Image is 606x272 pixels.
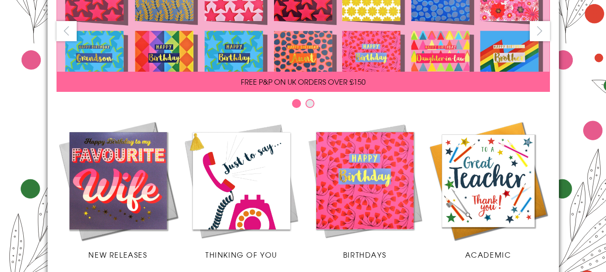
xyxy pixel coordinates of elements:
button: Carousel Page 1 (Current Slide) [292,99,301,108]
a: Thinking of You [180,119,303,260]
span: Academic [465,249,511,260]
span: Thinking of You [205,249,277,260]
button: Carousel Page 2 [305,99,314,108]
a: Academic [427,119,550,260]
button: prev [57,21,77,41]
span: Birthdays [343,249,386,260]
button: next [530,21,550,41]
span: New Releases [88,249,147,260]
span: FREE P&P ON UK ORDERS OVER £150 [241,76,366,87]
a: New Releases [57,119,180,260]
a: Birthdays [303,119,427,260]
div: Carousel Pagination [57,99,550,112]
